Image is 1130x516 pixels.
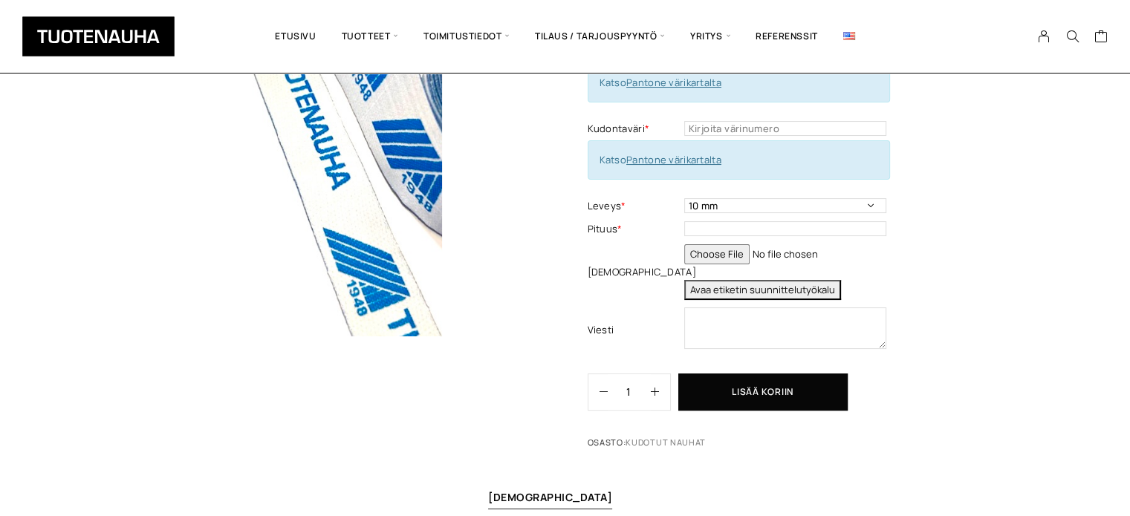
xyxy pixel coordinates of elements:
a: Pantone värikartalta [626,153,721,166]
span: Yritys [678,11,743,62]
a: [DEMOGRAPHIC_DATA] [488,490,612,504]
a: Cart [1094,29,1108,47]
img: English [843,32,855,40]
span: Katso [600,76,721,89]
a: Kudotut nauhat [626,437,706,448]
img: Tuotenauha Oy [22,16,175,56]
input: Määrä [608,374,651,410]
span: Osasto: [588,437,783,457]
label: Pituus [588,221,681,237]
input: Kirjoita värinumero [684,121,886,136]
a: My Account [1030,30,1059,43]
label: Leveys [588,198,681,214]
button: Lisää koriin [678,373,848,411]
a: Etusivu [262,11,328,62]
a: Pantone värikartalta [626,76,721,89]
label: Viesti [588,322,681,338]
label: [DEMOGRAPHIC_DATA] [588,264,681,280]
span: Katso [600,153,721,166]
button: Avaa etiketin suunnittelutyökalu [684,280,841,300]
span: Toimitustiedot [411,11,522,62]
span: Tuotteet [329,11,411,62]
button: Search [1058,30,1086,43]
a: Referenssit [743,11,831,62]
label: Kudontaväri [588,121,681,137]
span: Tilaus / Tarjouspyyntö [522,11,678,62]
